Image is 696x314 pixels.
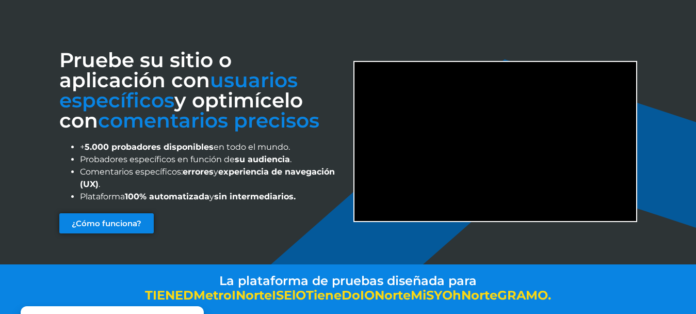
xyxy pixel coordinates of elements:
[290,154,292,164] font: .
[209,192,214,201] font: y
[125,192,209,201] font: 100% automatizada
[548,288,551,303] font: .
[183,167,214,177] font: errores
[59,48,232,92] font: Pruebe su sitio o aplicación con
[497,288,548,303] font: GRAMO
[85,142,214,152] font: 5.000 probadores disponibles
[54,274,642,304] a: La plataforma de pruebas diseñada para TIENEdmetroinorteiselotienedoionortemisyOhnorteGRAMO.
[80,167,335,189] font: experiencia de navegación (UX)
[214,142,290,152] font: en todo el mundo.
[98,108,319,133] font: comentarios precisos
[80,142,85,152] font: +
[235,154,290,164] font: su audiencia
[99,179,100,189] font: .
[80,192,125,201] font: Plataforma
[72,218,141,228] font: ¿Cómo funciona?
[354,62,636,221] iframe: Descubra Testeum
[219,273,477,288] font: La plataforma de pruebas diseñada para
[214,167,218,177] font: y
[59,213,154,233] a: ¿Cómo funciona?
[80,154,235,164] font: Probadores específicos en función de
[59,68,298,113] font: usuarios específicos
[59,88,303,133] font: y optimícelo con
[214,192,296,201] font: sin intermediarios.
[80,167,183,177] font: Comentarios específicos:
